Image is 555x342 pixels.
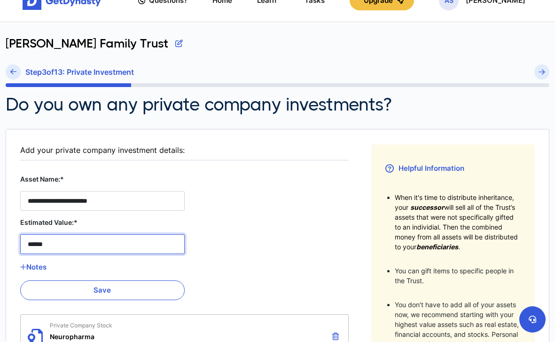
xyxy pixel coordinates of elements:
[50,333,112,341] span: Neuropharma
[20,218,185,227] label: Estimated Value:*
[6,94,392,115] h2: Do you own any private company investments?
[395,266,521,286] li: You can gift items to specific people in the Trust.
[410,203,444,211] span: successor
[20,175,185,184] label: Asset Name:*
[6,36,549,64] div: [PERSON_NAME] Family Trust
[20,280,185,300] button: Save
[385,159,521,178] h3: Helpful Information
[50,322,112,329] span: Private Company Stock
[25,68,134,77] h6: Step 3 of 13 : Private Investment
[20,144,349,156] div: Add your private company investment details:
[20,261,185,273] button: Notes
[416,243,458,251] span: beneficiaries
[395,193,518,251] span: When it's time to distribute inheritance, your will sell all of the Trust’s assets that were not ...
